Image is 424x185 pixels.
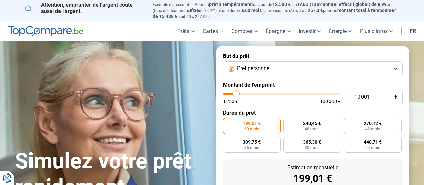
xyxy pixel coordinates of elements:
span: 240,45 € [303,121,321,126]
label: But du prêt [223,53,403,59]
a: Plus d'infos [356,21,397,41]
a: Prêts [173,21,199,41]
span: 30 mois [305,146,319,150]
p: Attention, emprunter de l'argent coûte aussi de l'argent. [25,2,144,14]
span: 60 mois [244,127,259,131]
span: 365,30 € [303,140,321,144]
span: TAEG (Taux annuel effectif global) de 8,99% [297,2,390,7]
a: Investir [295,21,325,41]
span: 36 mois [244,146,259,150]
span: 309,75 € [243,140,261,144]
a: Cartes [199,21,227,41]
span: 448,71 € [364,140,382,144]
span: fixe [191,8,199,13]
a: Comptes [227,21,262,41]
span: 199,01 € [243,121,261,126]
span: 48 mois [305,127,319,131]
img: TopCompare [8,26,83,37]
span: 1 250 € [223,99,238,104]
label: Durée du prêt [223,110,403,116]
span: montant total à rembourser de 15.438 € [153,8,396,19]
span: € [394,94,397,100]
span: prêt à tempérament [209,2,252,7]
span: 42 mois [365,127,380,131]
span: 270,12 € [364,121,382,126]
a: Épargne [262,21,295,41]
button: Prêt personnel [223,61,403,76]
span: 60 mois [245,8,262,13]
span: 24 mois [365,146,380,150]
label: Montant de l'emprunt [223,82,403,88]
p: Exemple représentatif : Pour un tous but de , un (taux débiteur annuel de 8,99%) et une durée de ... [153,2,399,19]
a: Énergie [325,21,356,41]
div: Estimation mensuelle [228,165,397,170]
span: 257,3 € [308,8,323,13]
div: 199,01 € [228,174,397,184]
span: 100 000 € [320,99,341,104]
span: 12.500 € [272,2,291,7]
a: fr [406,21,420,41]
span: Prêt personnel [237,65,271,72]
